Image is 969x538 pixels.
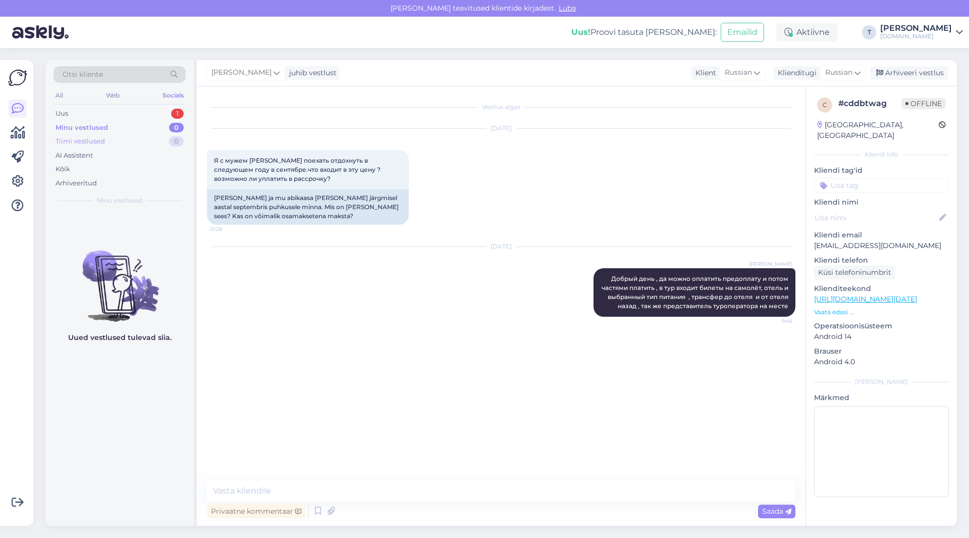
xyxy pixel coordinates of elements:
span: Russian [725,67,752,78]
div: 0 [169,136,184,146]
div: T [862,25,876,39]
span: Russian [825,67,852,78]
p: Kliendi nimi [814,197,949,208]
p: Vaata edasi ... [814,308,949,317]
span: c [823,101,827,109]
div: [GEOGRAPHIC_DATA], [GEOGRAPHIC_DATA] [817,120,939,141]
p: Märkmed [814,393,949,403]
p: Uued vestlused tulevad siia. [68,332,172,343]
div: [PERSON_NAME] [880,24,952,32]
div: Aktiivne [776,23,838,41]
span: Я с мужем [PERSON_NAME] поехать отдохнуть в следующем году в сентябре.что входит в эту цену ?возм... [214,157,381,182]
span: Saada [762,507,791,516]
span: Luba [556,4,579,13]
span: Minu vestlused [97,196,142,205]
p: Kliendi tag'id [814,165,949,176]
div: Klienditugi [774,68,817,78]
div: All [53,89,65,102]
button: Emailid [721,23,764,42]
p: Android 4.0 [814,357,949,367]
div: [DATE] [207,242,795,251]
div: Web [104,89,122,102]
div: juhib vestlust [285,68,337,78]
p: Android 14 [814,331,949,342]
p: Kliendi email [814,230,949,240]
a: [URL][DOMAIN_NAME][DATE] [814,295,917,304]
div: Arhiveeritud [56,178,97,188]
img: No chats [45,232,194,323]
span: Добрый день , да можно оплатить предоплату и потом частями платить , в тур входит билеты на самол... [602,275,790,310]
div: Kõik [56,164,70,174]
div: [DOMAIN_NAME] [880,32,952,40]
div: # cddbtwag [838,97,901,110]
span: Otsi kliente [63,69,103,80]
a: [PERSON_NAME][DOMAIN_NAME] [880,24,963,40]
div: Vestlus algas [207,103,795,112]
div: Tiimi vestlused [56,136,105,146]
p: Brauser [814,346,949,357]
input: Lisa nimi [815,212,937,223]
input: Lisa tag [814,178,949,193]
p: Operatsioonisüsteem [814,321,949,331]
div: Socials [160,89,186,102]
span: [PERSON_NAME] [211,67,272,78]
div: Klient [691,68,716,78]
p: Kliendi telefon [814,255,949,266]
div: [PERSON_NAME] [814,377,949,386]
p: Klienditeekond [814,283,949,294]
div: Uus [56,109,68,119]
span: 21:28 [210,225,248,233]
div: 1 [171,109,184,119]
div: Küsi telefoninumbrit [814,266,895,279]
div: Arhiveeri vestlus [870,66,948,80]
span: 9:46 [755,317,792,325]
div: Minu vestlused [56,123,108,133]
div: Privaatne kommentaar [207,505,305,518]
p: [EMAIL_ADDRESS][DOMAIN_NAME] [814,240,949,251]
span: Offline [901,98,946,109]
img: Askly Logo [8,68,27,87]
div: [PERSON_NAME] ja mu abikaasa [PERSON_NAME] järgmisel aastal septembris puhkusele minna. Mis on [P... [207,189,409,225]
div: AI Assistent [56,151,93,161]
div: [DATE] [207,124,795,133]
b: Uus! [571,27,590,37]
div: 0 [169,123,184,133]
span: [PERSON_NAME] [749,260,792,268]
div: Proovi tasuta [PERSON_NAME]: [571,26,717,38]
div: Kliendi info [814,150,949,159]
